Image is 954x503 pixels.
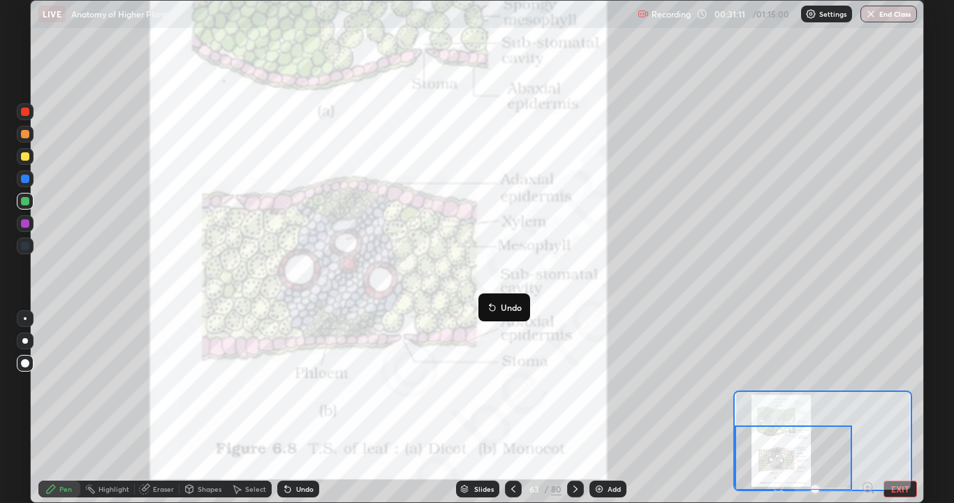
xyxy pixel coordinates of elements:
[527,485,541,493] div: 63
[484,299,524,316] button: Undo
[198,486,221,493] div: Shapes
[594,483,605,495] img: add-slide-button
[153,486,174,493] div: Eraser
[883,481,917,497] button: EXIT
[474,486,494,493] div: Slides
[98,486,129,493] div: Highlight
[638,8,649,20] img: recording.375f2c34.svg
[544,485,548,493] div: /
[71,8,176,20] p: Anatomy of Higher Plants 7
[652,9,691,20] p: Recording
[43,8,61,20] p: LIVE
[296,486,314,493] div: Undo
[805,8,816,20] img: class-settings-icons
[608,486,621,493] div: Add
[245,486,266,493] div: Select
[501,302,522,313] p: Undo
[59,486,72,493] div: Pen
[551,483,562,495] div: 80
[860,6,917,22] button: End Class
[865,8,876,20] img: end-class-cross
[819,10,846,17] p: Settings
